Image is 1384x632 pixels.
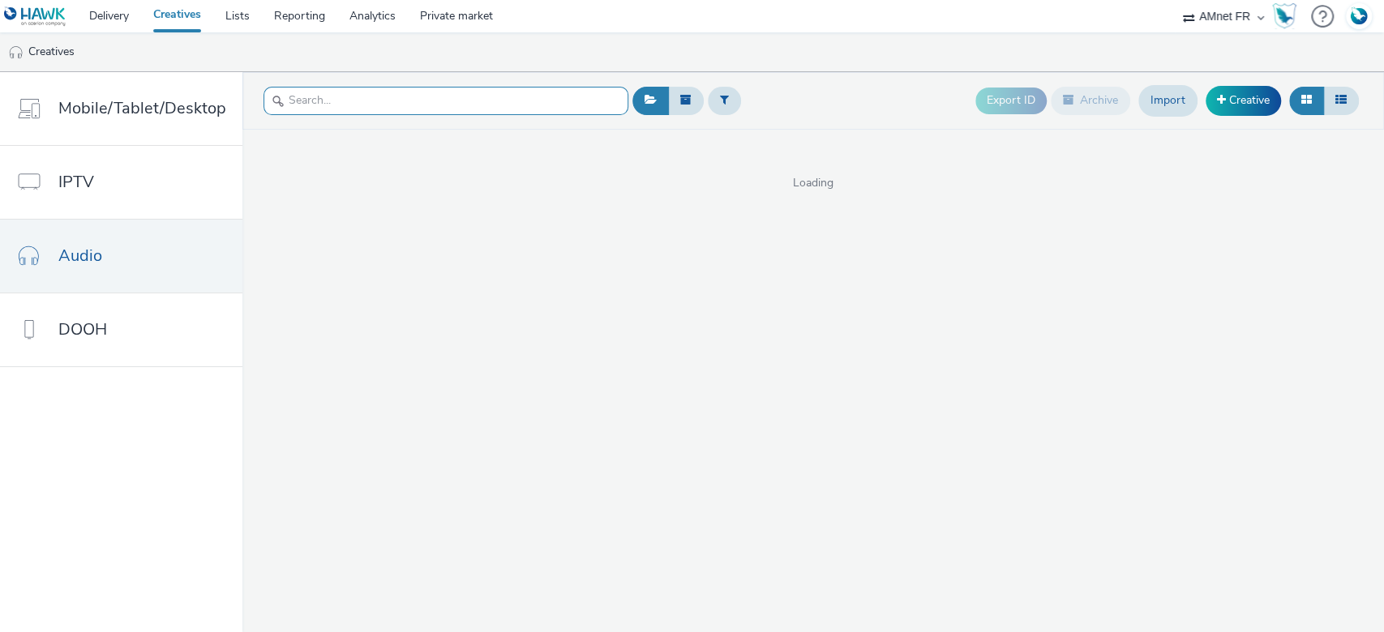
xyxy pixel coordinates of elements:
[1051,87,1130,114] button: Archive
[1272,3,1296,29] img: Hawk Academy
[1323,87,1359,114] button: Table
[1272,3,1303,29] a: Hawk Academy
[1347,4,1371,28] img: Account FR
[1138,85,1198,116] a: Import
[1289,87,1324,114] button: Grid
[58,318,107,341] span: DOOH
[264,87,628,115] input: Search...
[242,175,1384,191] span: Loading
[58,244,102,267] span: Audio
[4,6,66,27] img: undefined Logo
[58,96,226,120] span: Mobile/Tablet/Desktop
[8,45,24,61] img: audio
[975,88,1047,113] button: Export ID
[1206,86,1281,115] a: Creative
[58,170,94,194] span: IPTV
